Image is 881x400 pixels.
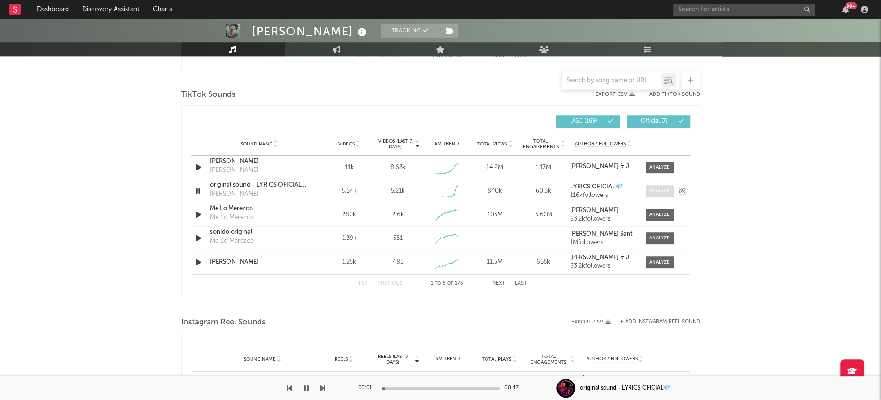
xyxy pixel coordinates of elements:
a: LYRICS OFICIAL💎 [570,184,636,190]
button: Export CSV [596,92,635,97]
div: [PERSON_NAME] [210,166,259,175]
div: 99 + [845,2,857,9]
span: UGC ( 169 ) [562,119,605,124]
span: Sound Name [244,357,276,362]
div: 00:01 [358,383,377,394]
span: TikTok Sounds [181,89,235,101]
span: Videos (last 7 days) [376,138,414,150]
span: to [435,281,441,286]
div: 00:47 [504,383,523,394]
strong: [PERSON_NAME] [570,207,619,213]
button: Export CSV [571,319,611,325]
div: + Add Instagram Reel Sound [611,319,700,324]
a: sonido original [210,228,309,237]
a: [PERSON_NAME] & JQuiles [570,255,636,261]
div: 6M Trend [424,356,471,363]
div: 5.62M [521,210,565,220]
button: + Add TikTok Sound [635,92,700,97]
strong: [PERSON_NAME] & JQuiles [570,163,647,170]
span: Sound Name [241,141,272,147]
input: Search by song name or URL [562,77,661,85]
div: 1 5 176 [421,278,473,289]
button: Previous [378,281,403,286]
div: 2.6k [392,210,403,220]
div: Me Lo Merezco [210,237,254,246]
div: 655k [521,257,565,267]
div: 280k [327,210,371,220]
button: + Add TikTok Sound [644,92,700,97]
div: 6M Trend [424,140,468,147]
span: Author / Followers [587,356,638,362]
div: 116k followers [570,192,636,199]
span: of [447,281,453,286]
div: [PERSON_NAME] [252,24,369,39]
a: original sound - LYRICS OFICIAL💎 [210,180,309,190]
strong: elenarose [579,375,607,382]
button: UGC(169) [556,115,620,128]
span: to [436,54,442,58]
div: 840k [473,187,517,196]
a: [PERSON_NAME] Sant [570,231,636,238]
div: 1M followers [570,239,636,246]
input: Search for artists [673,4,815,16]
button: + Add Instagram Reel Sound [620,319,700,324]
div: 63.2k followers [570,216,636,222]
span: Reels (last 7 days) [372,354,414,365]
strong: LYRICS OFICIAL💎 [570,184,623,190]
span: Instagram Reel Sounds [181,317,266,328]
span: Videos [338,141,355,147]
div: 551 [393,234,403,243]
div: 11k [327,163,371,172]
strong: [PERSON_NAME] Sant [570,231,633,237]
div: 1.39k [327,234,371,243]
div: original sound - LYRICS OFICIAL💎 [580,384,671,392]
span: of [449,54,454,58]
button: Official(7) [627,115,690,128]
span: Total Plays [482,357,511,362]
div: Me Lo Merezco [210,213,254,222]
div: [PERSON_NAME] [210,189,259,199]
button: 99+ [842,6,849,13]
a: [PERSON_NAME] [210,257,309,267]
div: 105M [473,210,517,220]
div: 5.54k [327,187,371,196]
a: [PERSON_NAME] & JQuiles [570,163,636,170]
button: First [354,281,368,286]
a: [PERSON_NAME] [210,157,309,166]
div: 1.25k [327,257,371,267]
a: Me Lo Merezco [210,204,309,213]
a: elenarose [579,375,650,382]
div: 1.13M [521,163,565,172]
span: Total Engagements [528,354,569,365]
button: Next [492,281,505,286]
div: 5.21k [391,187,405,196]
div: 63.2k followers [570,263,636,270]
span: Total Engagements [521,138,560,150]
a: [PERSON_NAME] [570,207,636,214]
strong: [PERSON_NAME] & JQuiles [570,255,647,261]
span: Author / Followers [575,141,626,147]
span: Total Views [477,141,507,147]
span: Reels [335,357,348,362]
div: 8.63k [390,163,405,172]
div: 485 [392,257,403,267]
span: Official ( 7 ) [633,119,676,124]
div: 14.2M [473,163,517,172]
button: Last [515,281,527,286]
div: 60.3k [521,187,565,196]
div: 11.5M [473,257,517,267]
button: Tracking [381,24,440,38]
